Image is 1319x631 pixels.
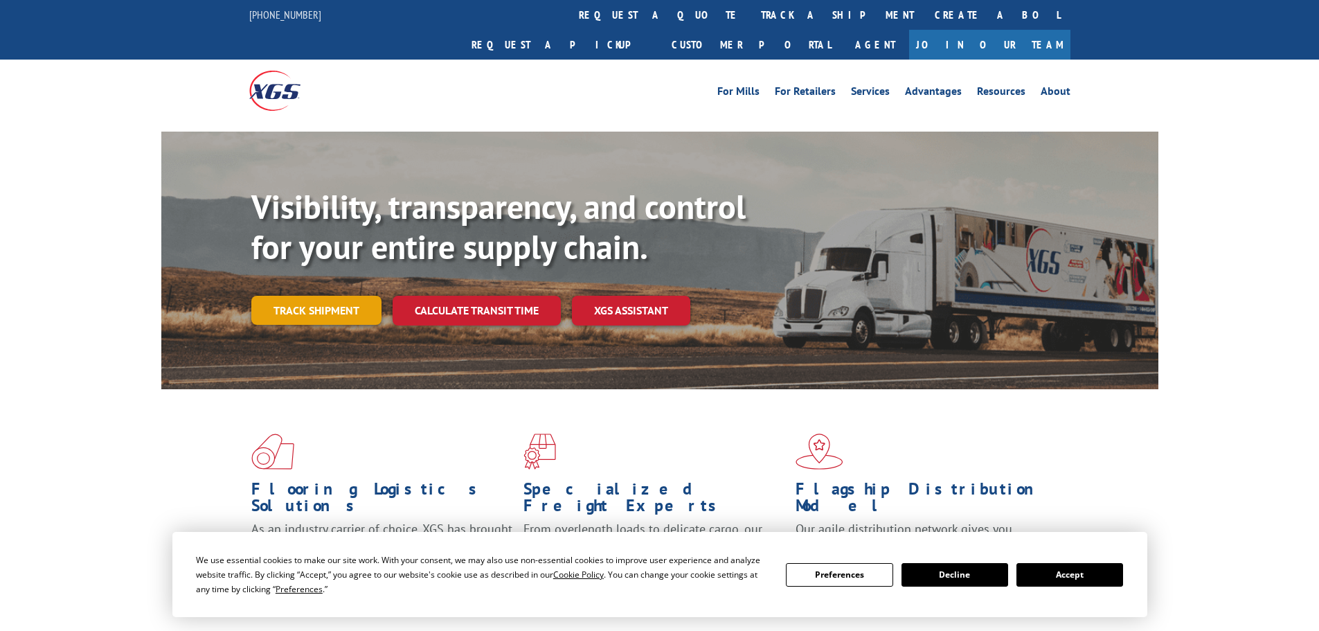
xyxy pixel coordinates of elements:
[461,30,661,60] a: Request a pickup
[523,521,785,583] p: From overlength loads to delicate cargo, our experienced staff knows the best way to move your fr...
[717,86,760,101] a: For Mills
[251,185,746,268] b: Visibility, transparency, and control for your entire supply chain.
[393,296,561,326] a: Calculate transit time
[249,8,321,21] a: [PHONE_NUMBER]
[796,521,1050,553] span: Our agile distribution network gives you nationwide inventory management on demand.
[276,583,323,595] span: Preferences
[796,434,843,470] img: xgs-icon-flagship-distribution-model-red
[841,30,909,60] a: Agent
[523,481,785,521] h1: Specialized Freight Experts
[661,30,841,60] a: Customer Portal
[1041,86,1070,101] a: About
[523,434,556,470] img: xgs-icon-focused-on-flooring-red
[851,86,890,101] a: Services
[251,481,513,521] h1: Flooring Logistics Solutions
[901,563,1008,587] button: Decline
[775,86,836,101] a: For Retailers
[553,569,604,580] span: Cookie Policy
[786,563,892,587] button: Preferences
[977,86,1025,101] a: Resources
[196,553,769,596] div: We use essential cookies to make our site work. With your consent, we may also use non-essential ...
[172,532,1147,617] div: Cookie Consent Prompt
[796,481,1057,521] h1: Flagship Distribution Model
[572,296,690,326] a: XGS ASSISTANT
[251,296,382,325] a: Track shipment
[905,86,962,101] a: Advantages
[909,30,1070,60] a: Join Our Team
[251,521,512,570] span: As an industry carrier of choice, XGS has brought innovation and dedication to flooring logistics...
[251,434,294,470] img: xgs-icon-total-supply-chain-intelligence-red
[1016,563,1123,587] button: Accept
